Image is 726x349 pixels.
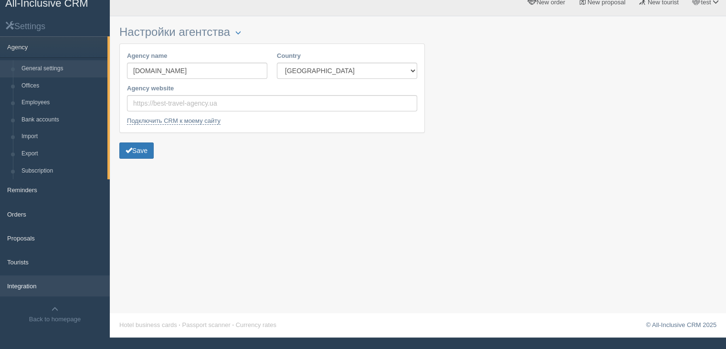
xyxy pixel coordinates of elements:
h3: Настройки агентства [119,26,425,39]
input: https://best-travel-agency.ua [127,95,417,111]
a: Подключить CRM к моему сайту [127,117,221,125]
label: Agency name [127,51,267,60]
a: Import [17,128,107,145]
a: Passport scanner [182,321,231,328]
button: Save [119,142,154,159]
a: Hotel business cards [119,321,177,328]
a: General settings [17,60,107,77]
a: Subscription [17,163,107,180]
a: Bank accounts [17,111,107,129]
label: Agency website [127,84,417,93]
span: · [179,321,180,328]
a: Employees [17,94,107,111]
a: Currency rates [236,321,276,328]
span: · [232,321,234,328]
a: Export [17,145,107,163]
a: © All-Inclusive CRM 2025 [646,321,716,328]
a: Offices [17,77,107,95]
label: Country [277,51,417,60]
